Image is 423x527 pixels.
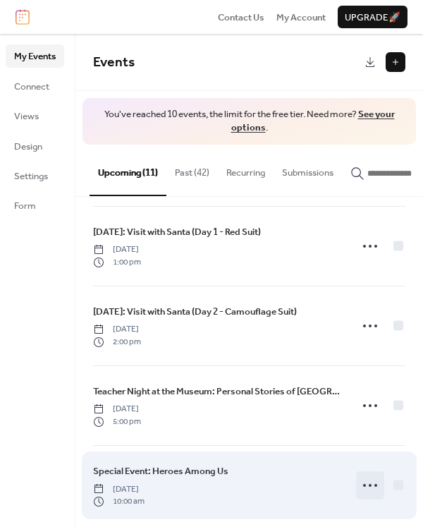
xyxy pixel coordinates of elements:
span: Teacher Night at the Museum: Personal Stories of [GEOGRAPHIC_DATA] [93,384,342,399]
a: My Events [6,44,64,67]
button: Recurring [218,145,274,194]
span: Design [14,140,42,154]
a: My Account [276,10,326,24]
button: Past (42) [166,145,218,194]
button: Upcoming (11) [90,145,166,195]
a: See your options [231,105,395,137]
span: Special Event: Heroes Among Us [93,464,228,478]
a: Settings [6,164,64,187]
span: 1:00 pm [93,256,141,269]
span: 10:00 am [93,495,145,508]
a: Form [6,194,64,217]
span: 2:00 pm [93,336,141,349]
span: Form [14,199,36,213]
button: Upgrade🚀 [338,6,407,28]
span: My Events [14,49,56,63]
a: [DATE]: Visit with Santa (Day 1 - Red Suit) [93,224,261,240]
span: Upgrade 🚀 [345,11,400,25]
span: [DATE] [93,323,141,336]
span: [DATE] [93,243,141,256]
span: Contact Us [218,11,264,25]
span: [DATE]: Visit with Santa (Day 2 - Camouflage Suit) [93,305,297,319]
span: [DATE]: Visit with Santa (Day 1 - Red Suit) [93,225,261,239]
a: Views [6,104,64,127]
a: Special Event: Heroes Among Us [93,464,228,479]
span: Connect [14,80,49,94]
button: Submissions [274,145,342,194]
a: Contact Us [218,10,264,24]
span: My Account [276,11,326,25]
a: Design [6,135,64,157]
span: Views [14,109,39,123]
a: Teacher Night at the Museum: Personal Stories of [GEOGRAPHIC_DATA] [93,384,342,399]
span: Events [93,49,135,75]
a: Connect [6,75,64,97]
a: [DATE]: Visit with Santa (Day 2 - Camouflage Suit) [93,304,297,320]
span: Settings [14,169,48,183]
span: [DATE] [93,483,145,496]
span: 5:00 pm [93,416,141,428]
img: logo [16,9,30,25]
span: You've reached 10 events, the limit for the free tier. Need more? . [97,108,402,135]
span: [DATE] [93,403,141,416]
